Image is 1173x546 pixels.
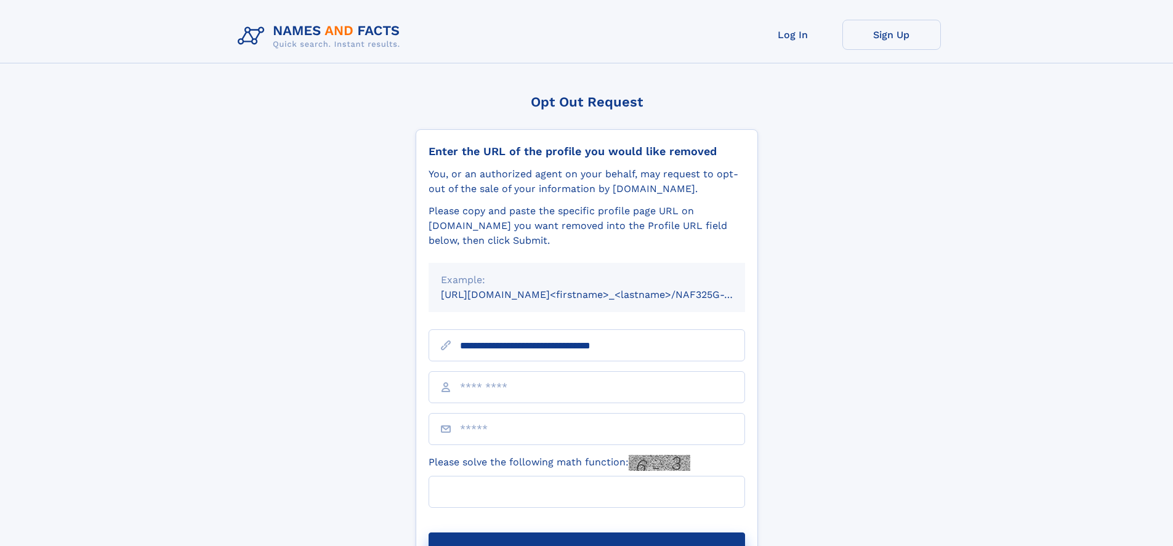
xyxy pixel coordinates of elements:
div: You, or an authorized agent on your behalf, may request to opt-out of the sale of your informatio... [429,167,745,196]
a: Log In [744,20,842,50]
div: Opt Out Request [416,94,758,110]
img: Logo Names and Facts [233,20,410,53]
div: Example: [441,273,733,287]
label: Please solve the following math function: [429,455,690,471]
div: Enter the URL of the profile you would like removed [429,145,745,158]
div: Please copy and paste the specific profile page URL on [DOMAIN_NAME] you want removed into the Pr... [429,204,745,248]
a: Sign Up [842,20,941,50]
small: [URL][DOMAIN_NAME]<firstname>_<lastname>/NAF325G-xxxxxxxx [441,289,768,300]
